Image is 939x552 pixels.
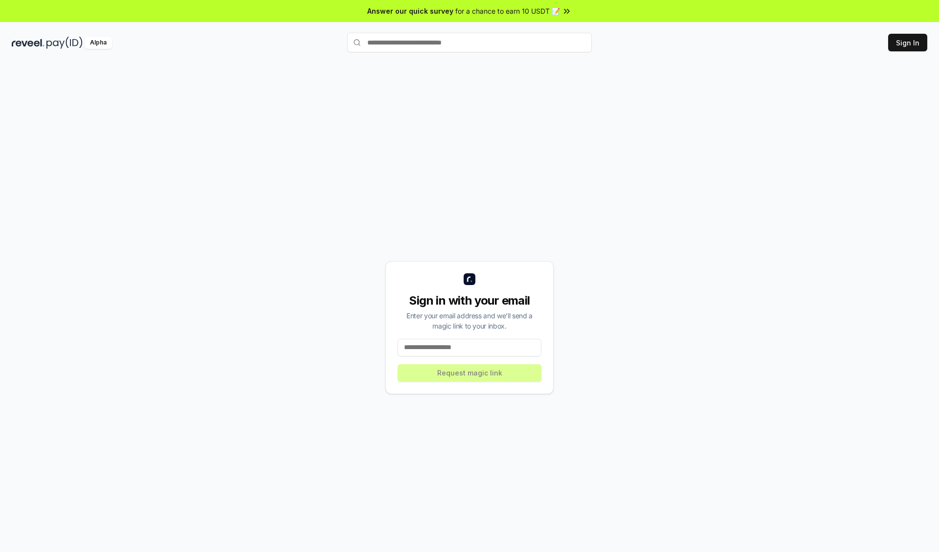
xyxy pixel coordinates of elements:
div: Sign in with your email [398,293,541,309]
div: Enter your email address and we’ll send a magic link to your inbox. [398,310,541,331]
img: logo_small [464,273,475,285]
div: Alpha [85,37,112,49]
img: reveel_dark [12,37,45,49]
span: Answer our quick survey [367,6,453,16]
button: Sign In [888,34,927,51]
img: pay_id [46,37,83,49]
span: for a chance to earn 10 USDT 📝 [455,6,560,16]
